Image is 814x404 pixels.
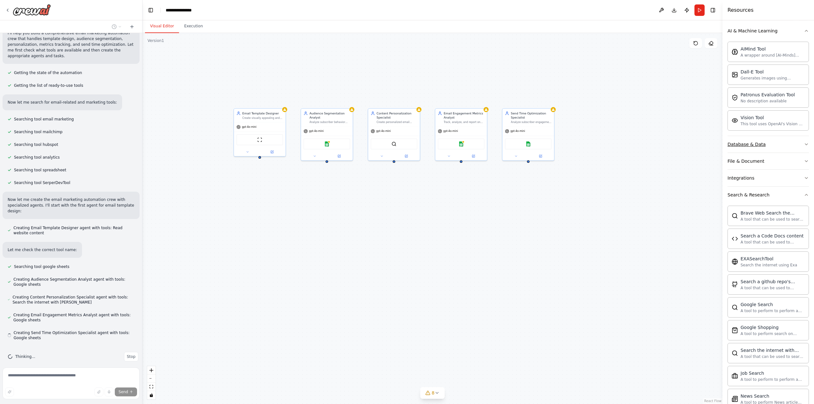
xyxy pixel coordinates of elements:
[741,324,805,331] div: Google Shopping
[13,225,135,236] span: Creating Email Template Designer agent with tools: Read website content
[179,20,208,33] button: Execution
[728,175,754,181] div: Integrations
[8,30,135,59] p: I'll help you build a comprehensive email marketing automation crew that handles template design,...
[394,154,418,159] button: Open in side panel
[13,312,135,323] span: Creating Email Engagement Metrics Analyst agent with tools: Google sheets
[741,240,805,245] div: A tool that can be used to semantic search a query from a Code Docs content.
[300,108,353,161] div: Audience Segmentation AnalystAnalyze subscriber behavior data to create meaningful audience segme...
[728,170,809,186] button: Integrations
[732,350,738,356] img: Serperdevtool
[741,354,805,359] div: A tool that can be used to search the internet with a search_query. Supports different search typ...
[435,108,487,161] div: Email Engagement Metrics AnalystTrack, analyze, and report on email campaign performance metrics ...
[704,399,721,403] a: React Flow attribution
[728,192,769,198] div: Search & Research
[309,111,350,120] div: Audience Segmentation Analyst
[14,117,74,122] span: Searching tool email marketing
[391,141,397,147] img: SerperDevTool
[5,387,14,396] button: Improve this prompt
[732,304,738,311] img: Serpapigooglesearchtool
[444,120,484,124] div: Track, analyze, and report on email campaign performance metrics for {campaign_type} campaigns in...
[732,396,738,402] img: Serplynewssearchtool
[741,370,805,376] div: Job Search
[444,111,484,120] div: Email Engagement Metrics Analyst
[741,99,795,104] div: No description available
[732,236,738,242] img: Codedocssearchtool
[147,366,155,374] button: zoom in
[728,28,777,34] div: AI & Machine Learning
[741,69,805,75] div: Dall-E Tool
[12,295,135,305] span: Creating Content Personalization Specialist agent with tools: Search the internet with [PERSON_NAME]
[728,187,809,203] button: Search & Research
[327,154,351,159] button: Open in side panel
[119,389,128,394] span: Send
[732,373,738,379] img: Serplyjobsearchtool
[741,331,805,336] div: A tool to perform search on Google shopping with a search_query.
[708,6,717,15] button: Hide right sidebar
[13,277,135,287] span: Creating Audience Segmentation Analyst agent with tools: Google sheets
[510,129,525,133] span: gpt-4o-mini
[233,108,286,157] div: Email Template DesignerCreate visually appealing and conversion-optimized email templates for {ca...
[127,23,137,31] button: Start a new chat
[741,46,805,52] div: AIMind Tool
[260,149,284,154] button: Open in side panel
[741,256,797,262] div: EXASearchTool
[741,377,805,382] div: A tool to perform to perform a job search in the [GEOGRAPHIC_DATA] with a search_query.
[732,72,738,78] img: Dalletool
[94,387,103,396] button: Upload files
[728,23,809,39] button: AI & Machine Learning
[14,70,82,75] span: Getting the state of the automation
[741,285,805,291] div: A tool that can be used to semantic search a query from a github repo's content. This is not the ...
[105,387,114,396] button: Click to speak your automation idea
[13,4,51,16] img: Logo
[309,129,324,133] span: gpt-4o-mini
[147,366,155,399] div: React Flow controls
[14,155,60,160] span: Searching tool analytics
[728,153,809,169] button: File & Document
[324,141,329,147] img: Google sheets
[741,92,795,98] div: Patronus Evaluation Tool
[728,141,766,147] div: Database & Data
[432,390,435,396] span: 8
[732,49,738,55] img: Aimindtool
[529,154,553,159] button: Open in side panel
[309,120,350,124] div: Analyze subscriber behavior data to create meaningful audience segments for {campaign_type} campa...
[728,136,809,153] button: Database & Data
[732,258,738,265] img: Exasearchtool
[127,354,135,359] span: Stop
[242,116,283,120] div: Create visually appealing and conversion-optimized email templates for {campaign_type} campaigns ...
[148,38,164,43] div: Version 1
[242,111,283,115] div: Email Template Designer
[8,197,135,214] p: Now let me create the email marketing automation crew with specialized agents. I'll start with th...
[146,6,155,15] button: Hide left sidebar
[14,330,135,340] span: Creating Send Time Optimization Specialist agent with tools: Google sheets
[741,301,805,308] div: Google Search
[741,393,805,399] div: News Search
[14,129,63,134] span: Searching tool mailchimp
[732,327,738,333] img: Serpapigoogleshoppingtool
[420,387,445,399] button: 8
[526,141,531,147] img: Google sheets
[8,247,77,253] p: Let me check the correct tool name:
[147,383,155,391] button: fit view
[368,108,420,161] div: Content Personalization SpecialistCreate personalized email content for different subscriber segm...
[741,210,805,216] div: Brave Web Search the internet
[145,20,179,33] button: Visual Editor
[511,120,552,124] div: Analyze subscriber engagement patterns to determine optimal send times for {campaign_type} campai...
[257,137,262,142] img: ScrapeWebsiteTool
[109,23,124,31] button: Switch to previous chat
[732,213,738,219] img: Bravesearchtool
[502,108,555,161] div: Send Time Optimization SpecialistAnalyze subscriber engagement patterns to determine optimal send...
[741,217,805,222] div: A tool that can be used to search the internet with a search_query.
[741,114,805,121] div: Vision Tool
[741,278,805,285] div: Search a github repo's content
[511,111,552,120] div: Send Time Optimization Specialist
[741,233,805,239] div: Search a Code Docs content
[166,7,197,13] nav: breadcrumb
[741,308,805,313] div: A tool to perform to perform a Google search with a search_query.
[728,39,809,136] div: AI & Machine Learning
[741,121,805,127] div: This tool uses OpenAI's Vision API to describe the contents of an image.
[728,6,754,14] h4: Resources
[15,354,35,359] span: Thinking...
[732,94,738,101] img: Patronusevaltool
[728,158,764,164] div: File & Document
